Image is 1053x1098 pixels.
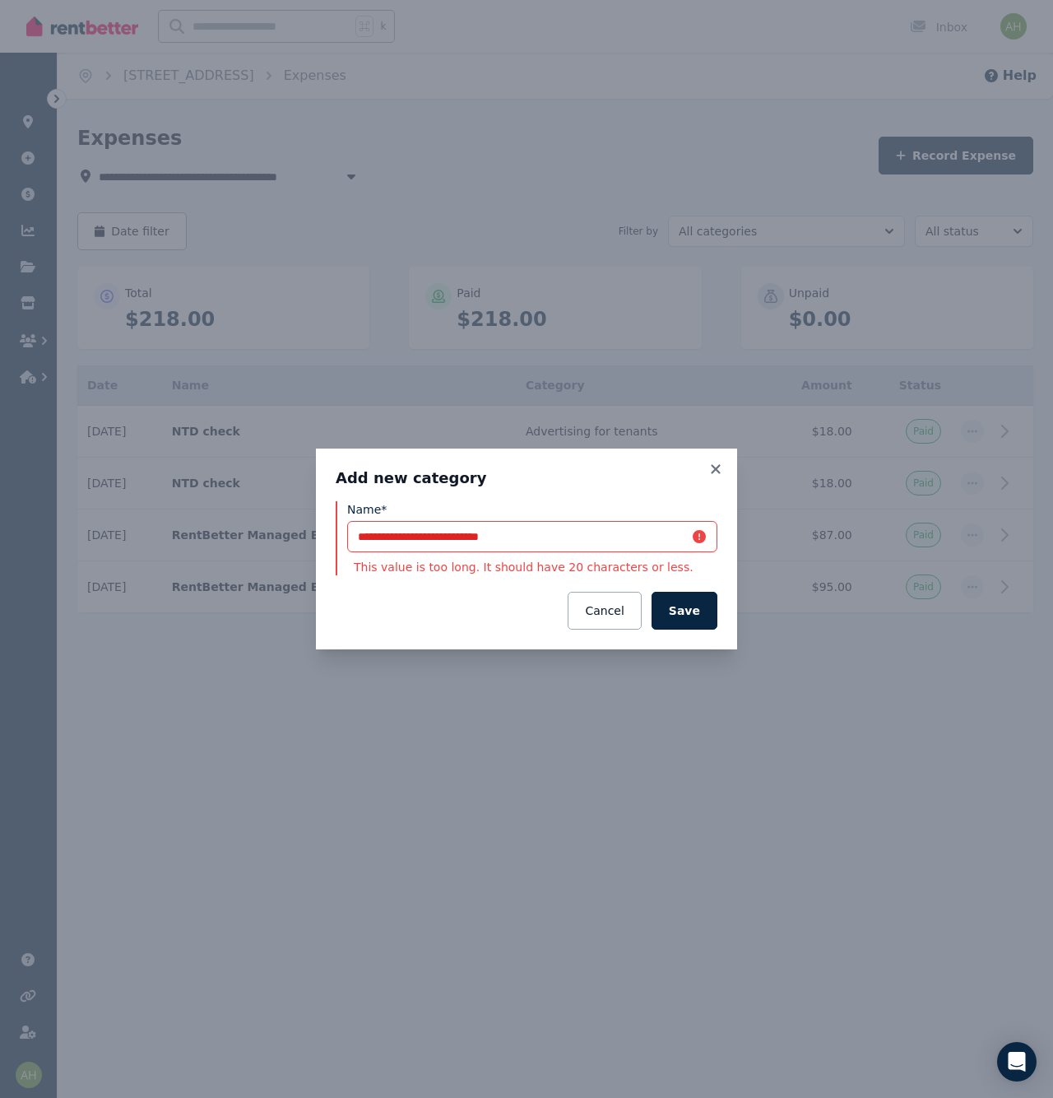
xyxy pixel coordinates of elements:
[997,1042,1037,1082] div: Open Intercom Messenger
[347,501,387,518] label: Name*
[336,468,717,488] h3: Add new category
[347,559,717,575] p: This value is too long. It should have 20 characters or less.
[568,592,641,630] button: Cancel
[652,592,717,630] button: Save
